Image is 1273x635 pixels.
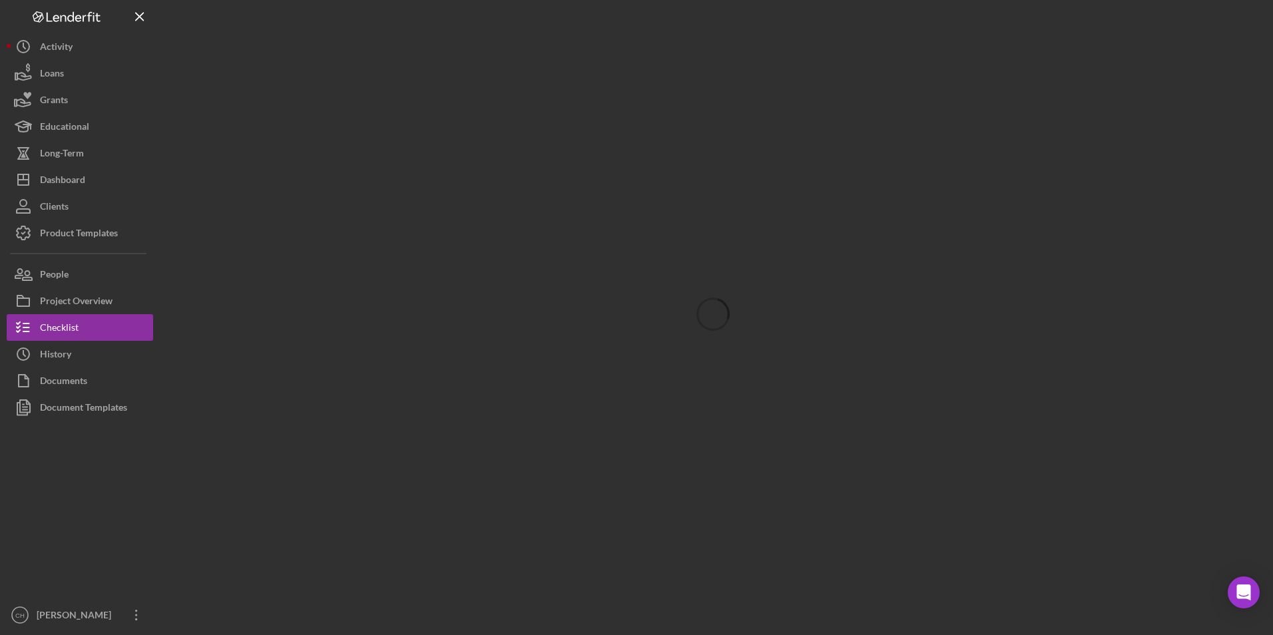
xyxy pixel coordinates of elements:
div: Grants [40,87,68,116]
div: Educational [40,113,89,143]
button: People [7,261,153,288]
div: Long-Term [40,140,84,170]
button: Loans [7,60,153,87]
div: Project Overview [40,288,113,317]
div: Product Templates [40,220,118,250]
button: Documents [7,367,153,394]
button: Checklist [7,314,153,341]
div: History [40,341,71,371]
button: Document Templates [7,394,153,421]
div: Checklist [40,314,79,344]
button: Clients [7,193,153,220]
div: [PERSON_NAME] [33,602,120,632]
button: Product Templates [7,220,153,246]
div: Documents [40,367,87,397]
div: People [40,261,69,291]
button: Grants [7,87,153,113]
button: Project Overview [7,288,153,314]
button: History [7,341,153,367]
button: CH[PERSON_NAME] [7,602,153,628]
div: Open Intercom Messenger [1228,576,1260,608]
div: Dashboard [40,166,85,196]
button: Dashboard [7,166,153,193]
div: Clients [40,193,69,223]
div: Activity [40,33,73,63]
text: CH [15,612,25,619]
button: Educational [7,113,153,140]
div: Document Templates [40,394,127,424]
button: Long-Term [7,140,153,166]
div: Loans [40,60,64,90]
button: Activity [7,33,153,60]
